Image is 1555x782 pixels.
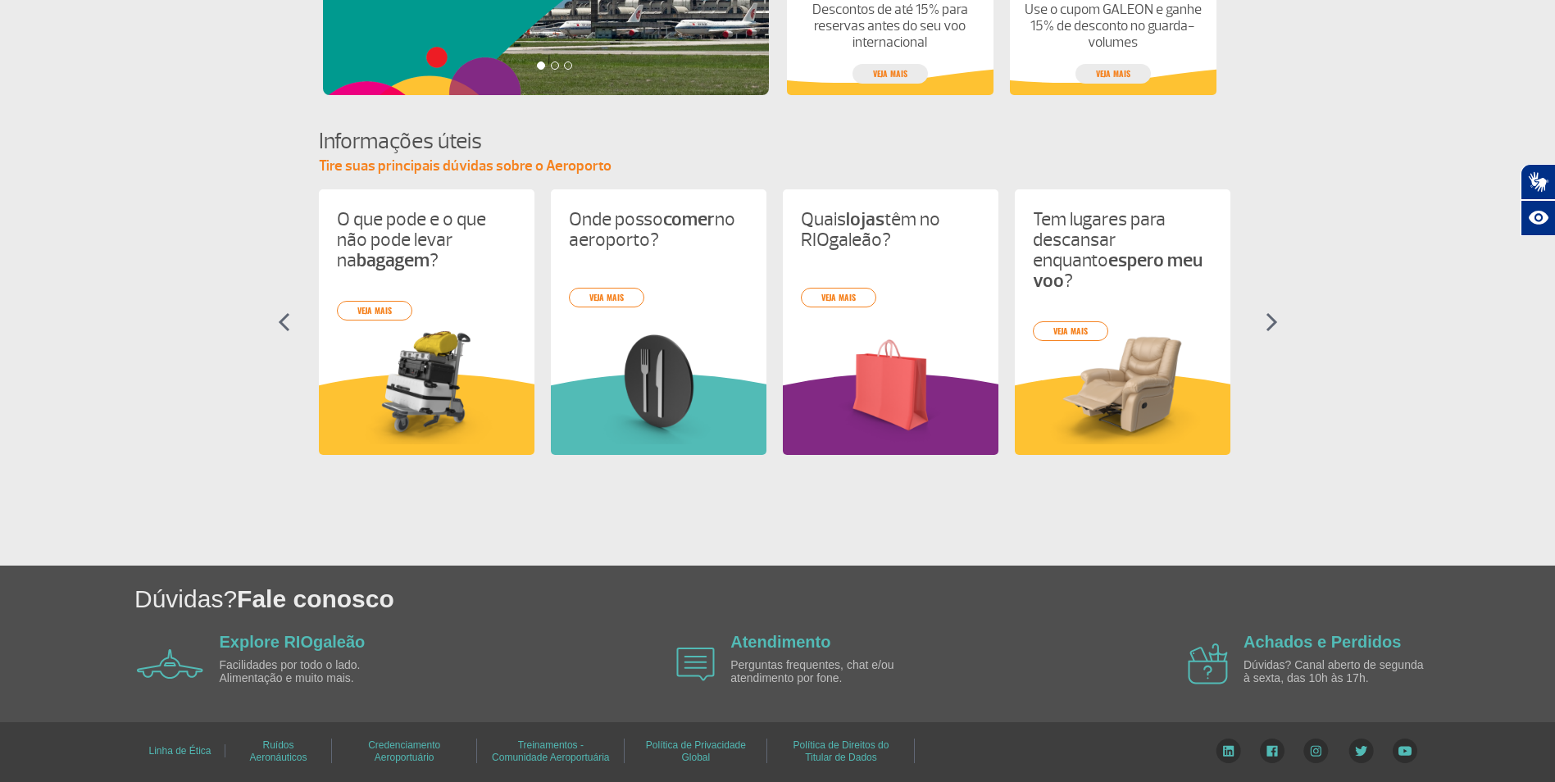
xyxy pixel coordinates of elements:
h4: Informações úteis [319,126,1237,157]
p: Dúvidas? Canal aberto de segunda à sexta, das 10h às 17h. [1244,659,1432,684]
p: Use o cupom GALEON e ganhe 15% de desconto no guarda-volumes [1023,2,1202,51]
span: Fale conosco [237,585,394,612]
strong: comer [663,207,715,231]
img: amareloInformacoesUteis.svg [319,374,534,455]
img: airplane icon [1188,643,1228,684]
p: Facilidades por todo o lado. Alimentação e muito mais. [220,659,408,684]
img: seta-esquerda [278,312,290,332]
a: Credenciamento Aeroportuário [368,734,440,769]
img: card%20informa%C3%A7%C3%B5es%208.png [569,327,748,444]
button: Abrir tradutor de língua de sinais. [1521,164,1555,200]
a: Explore RIOgaleão [220,633,366,651]
a: Achados e Perdidos [1244,633,1401,651]
a: veja mais [569,288,644,307]
a: veja mais [1033,321,1108,341]
img: card%20informa%C3%A7%C3%B5es%204.png [1033,327,1212,444]
a: Linha de Ética [148,739,211,762]
strong: espero meu voo [1033,248,1203,293]
img: YouTube [1393,739,1417,763]
a: Política de Direitos do Titular de Dados [793,734,889,769]
p: Tire suas principais dúvidas sobre o Aeroporto [319,157,1237,176]
strong: bagagem [357,248,430,272]
p: Tem lugares para descansar enquanto ? [1033,209,1212,291]
a: Atendimento [730,633,830,651]
a: veja mais [853,64,928,84]
img: LinkedIn [1216,739,1241,763]
p: Perguntas frequentes, chat e/ou atendimento por fone. [730,659,919,684]
p: Descontos de até 15% para reservas antes do seu voo internacional [800,2,979,51]
a: Treinamentos - Comunidade Aeroportuária [492,734,609,769]
p: Quais têm no RIOgaleão? [801,209,980,250]
h1: Dúvidas? [134,582,1555,616]
a: veja mais [1075,64,1151,84]
img: Instagram [1303,739,1329,763]
img: seta-direita [1266,312,1278,332]
a: veja mais [337,301,412,321]
button: Abrir recursos assistivos. [1521,200,1555,236]
img: verdeInformacoesUteis.svg [551,374,766,455]
img: Facebook [1260,739,1284,763]
div: Plugin de acessibilidade da Hand Talk. [1521,164,1555,236]
a: Ruídos Aeronáuticos [250,734,307,769]
img: roxoInformacoesUteis.svg [783,374,998,455]
img: card%20informa%C3%A7%C3%B5es%206.png [801,327,980,444]
img: Twitter [1348,739,1374,763]
strong: lojas [846,207,884,231]
img: airplane icon [676,648,715,681]
a: Política de Privacidade Global [646,734,746,769]
p: Onde posso no aeroporto? [569,209,748,250]
p: O que pode e o que não pode levar na ? [337,209,516,271]
img: airplane icon [137,649,203,679]
img: card%20informa%C3%A7%C3%B5es%201.png [337,327,516,444]
a: veja mais [801,288,876,307]
img: amareloInformacoesUteis.svg [1015,374,1230,455]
